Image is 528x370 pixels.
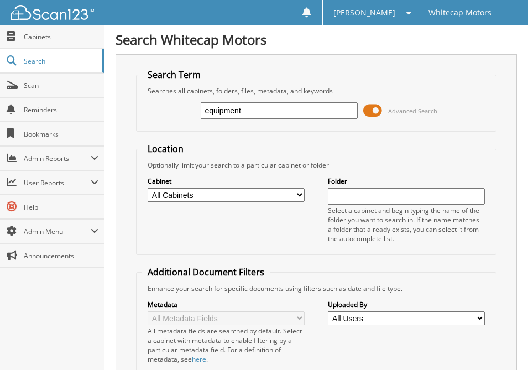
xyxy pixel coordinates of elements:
label: Cabinet [148,176,304,186]
span: Search [24,56,97,66]
div: Select a cabinet and begin typing the name of the folder you want to search in. If the name match... [328,206,484,243]
span: Admin Reports [24,154,91,163]
span: Announcements [24,251,98,260]
label: Uploaded By [328,300,484,309]
div: All metadata fields are searched by default. Select a cabinet with metadata to enable filtering b... [148,326,304,364]
img: scan123-logo-white.svg [11,5,94,20]
a: here [192,355,206,364]
div: Searches all cabinets, folders, files, metadata, and keywords [142,86,490,96]
h1: Search Whitecap Motors [116,30,517,49]
span: Admin Menu [24,227,91,236]
div: Optionally limit your search to a particular cabinet or folder [142,160,490,170]
span: Bookmarks [24,129,98,139]
div: Enhance your search for specific documents using filters such as date and file type. [142,284,490,293]
span: Advanced Search [388,107,437,115]
label: Metadata [148,300,304,309]
label: Folder [328,176,484,186]
span: Help [24,202,98,212]
span: [PERSON_NAME] [333,9,395,16]
legend: Search Term [142,69,206,81]
span: Scan [24,81,98,90]
legend: Location [142,143,189,155]
span: Cabinets [24,32,98,41]
legend: Additional Document Filters [142,266,270,278]
span: Whitecap Motors [428,9,492,16]
span: User Reports [24,178,91,187]
span: Reminders [24,105,98,114]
